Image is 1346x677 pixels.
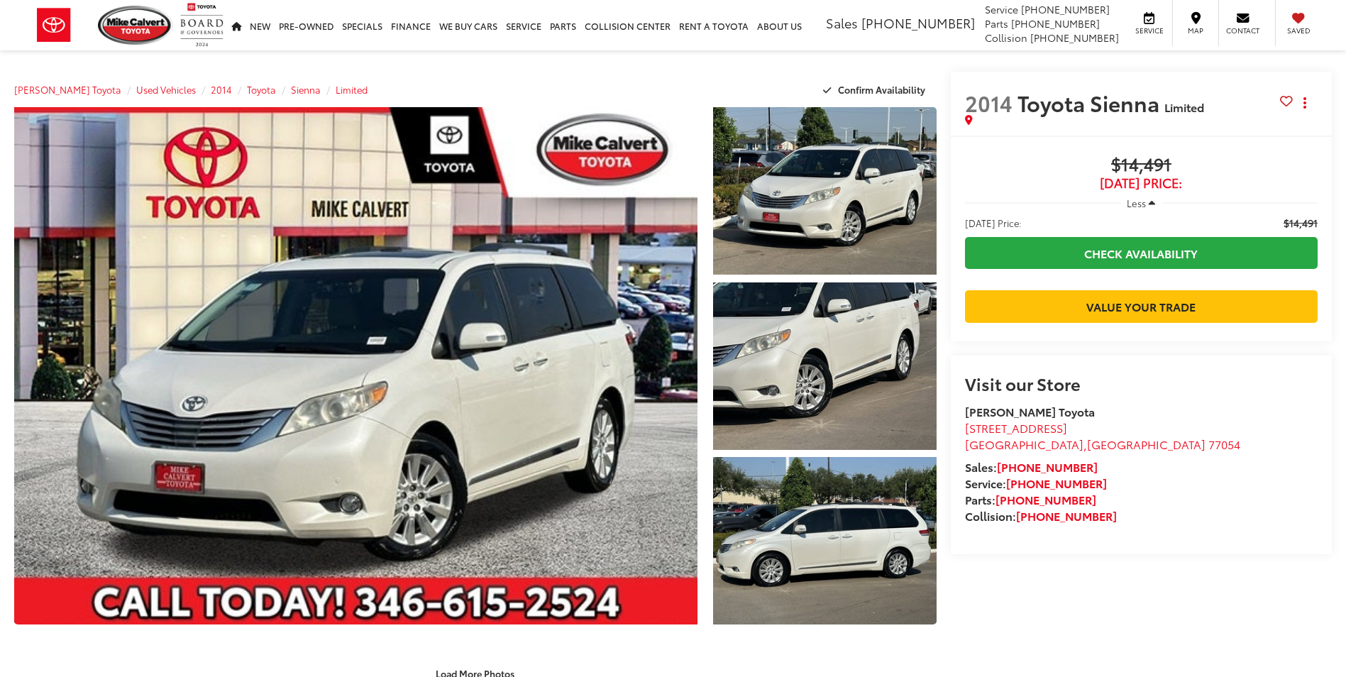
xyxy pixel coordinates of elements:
[1208,436,1240,452] span: 77054
[1303,97,1306,109] span: dropdown dots
[336,83,368,96] a: Limited
[1283,26,1314,35] span: Saved
[965,475,1107,491] strong: Service:
[965,216,1022,230] span: [DATE] Price:
[995,491,1096,507] a: [PHONE_NUMBER]
[1293,90,1318,115] button: Actions
[1021,2,1110,16] span: [PHONE_NUMBER]
[247,83,276,96] a: Toyota
[1164,99,1204,115] span: Limited
[1120,190,1163,216] button: Less
[965,374,1318,392] h2: Visit our Store
[1127,197,1146,209] span: Less
[965,87,1013,118] span: 2014
[965,176,1318,190] span: [DATE] Price:
[7,104,705,627] img: 2014 Toyota Sienna Limited
[965,491,1096,507] strong: Parts:
[965,155,1318,176] span: $14,491
[965,436,1240,452] span: ,
[1017,87,1164,118] span: Toyota Sienna
[291,83,321,96] a: Sienna
[713,107,936,275] a: Expand Photo 1
[1284,216,1318,230] span: $14,491
[965,419,1240,452] a: [STREET_ADDRESS] [GEOGRAPHIC_DATA],[GEOGRAPHIC_DATA] 77054
[985,2,1018,16] span: Service
[1133,26,1165,35] span: Service
[815,77,937,102] button: Confirm Availability
[14,107,697,624] a: Expand Photo 0
[711,105,939,276] img: 2014 Toyota Sienna Limited
[861,13,975,32] span: [PHONE_NUMBER]
[965,458,1098,475] strong: Sales:
[1087,436,1206,452] span: [GEOGRAPHIC_DATA]
[1180,26,1211,35] span: Map
[711,280,939,451] img: 2014 Toyota Sienna Limited
[965,403,1095,419] strong: [PERSON_NAME] Toyota
[997,458,1098,475] a: [PHONE_NUMBER]
[965,290,1318,322] a: Value Your Trade
[838,83,925,96] span: Confirm Availability
[1030,31,1119,45] span: [PHONE_NUMBER]
[1006,475,1107,491] a: [PHONE_NUMBER]
[136,83,196,96] a: Used Vehicles
[1226,26,1259,35] span: Contact
[965,507,1117,524] strong: Collision:
[965,436,1083,452] span: [GEOGRAPHIC_DATA]
[711,456,939,627] img: 2014 Toyota Sienna Limited
[985,16,1008,31] span: Parts
[14,83,121,96] a: [PERSON_NAME] Toyota
[713,457,936,624] a: Expand Photo 3
[826,13,858,32] span: Sales
[211,83,232,96] a: 2014
[985,31,1027,45] span: Collision
[965,237,1318,269] a: Check Availability
[713,282,936,450] a: Expand Photo 2
[98,6,173,45] img: Mike Calvert Toyota
[965,419,1067,436] span: [STREET_ADDRESS]
[1011,16,1100,31] span: [PHONE_NUMBER]
[1016,507,1117,524] a: [PHONE_NUMBER]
